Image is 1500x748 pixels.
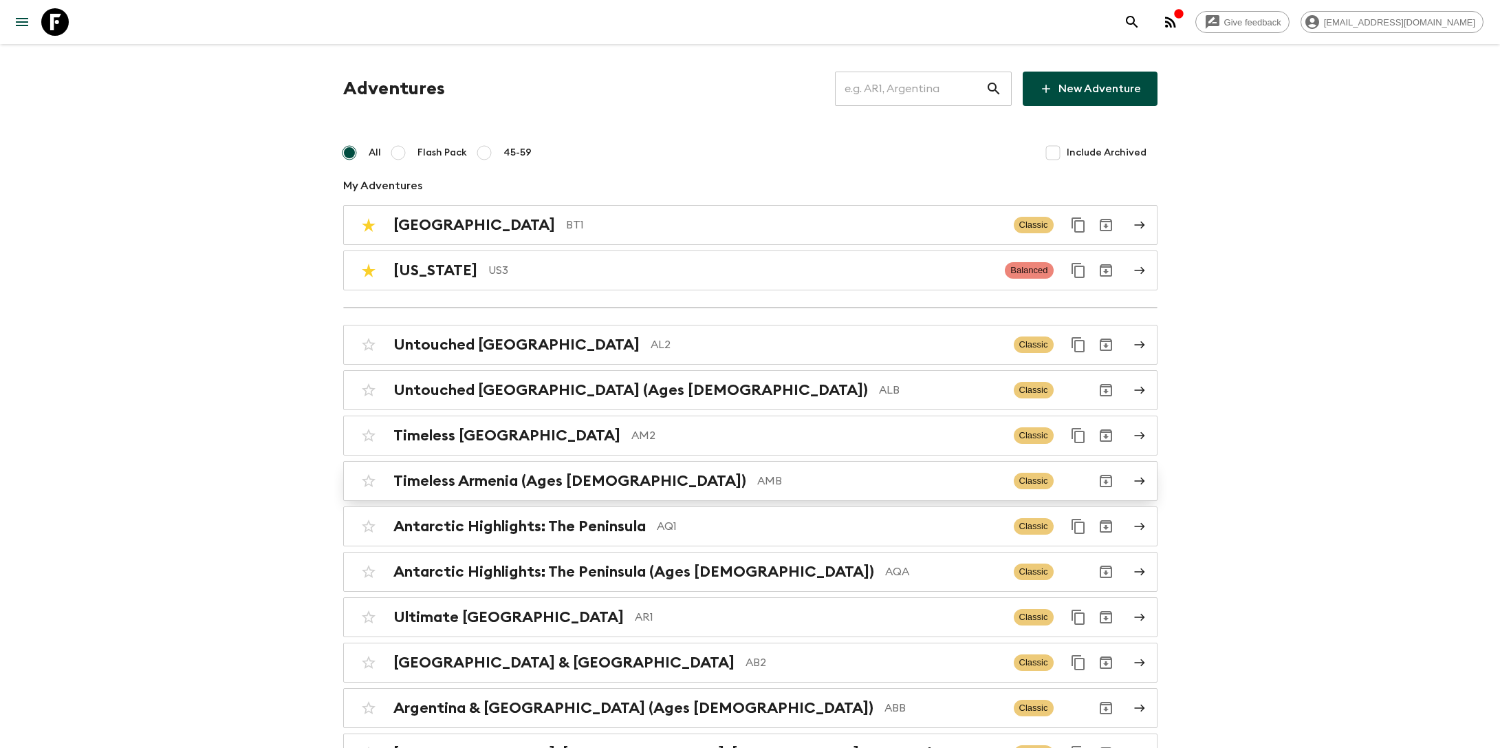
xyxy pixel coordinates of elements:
button: Archive [1092,211,1120,239]
h2: Untouched [GEOGRAPHIC_DATA] (Ages [DEMOGRAPHIC_DATA]) [393,381,868,399]
a: Ultimate [GEOGRAPHIC_DATA]AR1ClassicDuplicate for 45-59Archive [343,597,1157,637]
span: Classic [1014,700,1054,716]
p: AMB [757,473,1003,489]
a: Untouched [GEOGRAPHIC_DATA]AL2ClassicDuplicate for 45-59Archive [343,325,1157,365]
span: Flash Pack [417,146,467,160]
button: Archive [1092,257,1120,284]
button: Duplicate for 45-59 [1065,211,1092,239]
a: [US_STATE]US3BalancedDuplicate for 45-59Archive [343,250,1157,290]
span: Classic [1014,518,1054,535]
span: Classic [1014,427,1054,444]
span: [EMAIL_ADDRESS][DOMAIN_NAME] [1316,17,1483,28]
p: AR1 [635,609,1003,626]
button: Duplicate for 45-59 [1065,649,1092,676]
button: Archive [1092,467,1120,495]
a: Timeless [GEOGRAPHIC_DATA]AM2ClassicDuplicate for 45-59Archive [343,416,1157,456]
p: AQA [885,564,1003,580]
button: Archive [1092,603,1120,631]
p: AQ1 [657,518,1003,535]
h2: Antarctic Highlights: The Peninsula (Ages [DEMOGRAPHIC_DATA]) [393,563,874,581]
span: Classic [1014,217,1054,233]
span: Classic [1014,336,1054,353]
span: Include Archived [1067,146,1146,160]
span: Classic [1014,473,1054,489]
button: Duplicate for 45-59 [1065,331,1092,359]
p: AL2 [651,336,1003,353]
h2: Timeless Armenia (Ages [DEMOGRAPHIC_DATA]) [393,472,746,490]
p: ALB [879,382,1003,398]
h2: Untouched [GEOGRAPHIC_DATA] [393,336,640,354]
span: All [369,146,381,160]
a: Timeless Armenia (Ages [DEMOGRAPHIC_DATA])AMBClassicArchive [343,461,1157,501]
h2: Ultimate [GEOGRAPHIC_DATA] [393,608,624,626]
a: Give feedback [1195,11,1290,33]
button: Archive [1092,558,1120,586]
h2: [GEOGRAPHIC_DATA] & [GEOGRAPHIC_DATA] [393,654,735,672]
p: AM2 [631,427,1003,444]
button: Duplicate for 45-59 [1065,513,1092,540]
button: Archive [1092,513,1120,540]
a: Argentina & [GEOGRAPHIC_DATA] (Ages [DEMOGRAPHIC_DATA])ABBClassicArchive [343,688,1157,728]
span: Classic [1014,382,1054,398]
span: Classic [1014,564,1054,580]
a: New Adventure [1023,72,1157,106]
h1: Adventures [343,75,445,103]
button: Archive [1092,694,1120,722]
button: search adventures [1118,8,1146,36]
button: Archive [1092,422,1120,449]
p: ABB [884,700,1003,716]
p: AB2 [746,654,1003,671]
span: Classic [1014,654,1054,671]
button: Archive [1092,331,1120,359]
p: My Adventures [343,178,1157,194]
button: Duplicate for 45-59 [1065,257,1092,284]
h2: [GEOGRAPHIC_DATA] [393,216,555,234]
a: [GEOGRAPHIC_DATA]BT1ClassicDuplicate for 45-59Archive [343,205,1157,245]
h2: Argentina & [GEOGRAPHIC_DATA] (Ages [DEMOGRAPHIC_DATA]) [393,699,873,717]
button: Archive [1092,649,1120,676]
button: Duplicate for 45-59 [1065,422,1092,449]
a: Antarctic Highlights: The PeninsulaAQ1ClassicDuplicate for 45-59Archive [343,506,1157,546]
span: 45-59 [503,146,532,160]
h2: Timeless [GEOGRAPHIC_DATA] [393,427,620,445]
button: Duplicate for 45-59 [1065,603,1092,631]
h2: Antarctic Highlights: The Peninsula [393,517,646,535]
span: Give feedback [1217,17,1289,28]
div: [EMAIL_ADDRESS][DOMAIN_NAME] [1301,11,1483,33]
p: US3 [488,262,994,279]
button: menu [8,8,36,36]
button: Archive [1092,376,1120,404]
a: Untouched [GEOGRAPHIC_DATA] (Ages [DEMOGRAPHIC_DATA])ALBClassicArchive [343,370,1157,410]
h2: [US_STATE] [393,261,477,279]
span: Classic [1014,609,1054,626]
a: [GEOGRAPHIC_DATA] & [GEOGRAPHIC_DATA]AB2ClassicDuplicate for 45-59Archive [343,643,1157,683]
p: BT1 [566,217,1003,233]
span: Balanced [1005,262,1053,279]
input: e.g. AR1, Argentina [835,70,986,108]
a: Antarctic Highlights: The Peninsula (Ages [DEMOGRAPHIC_DATA])AQAClassicArchive [343,552,1157,592]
